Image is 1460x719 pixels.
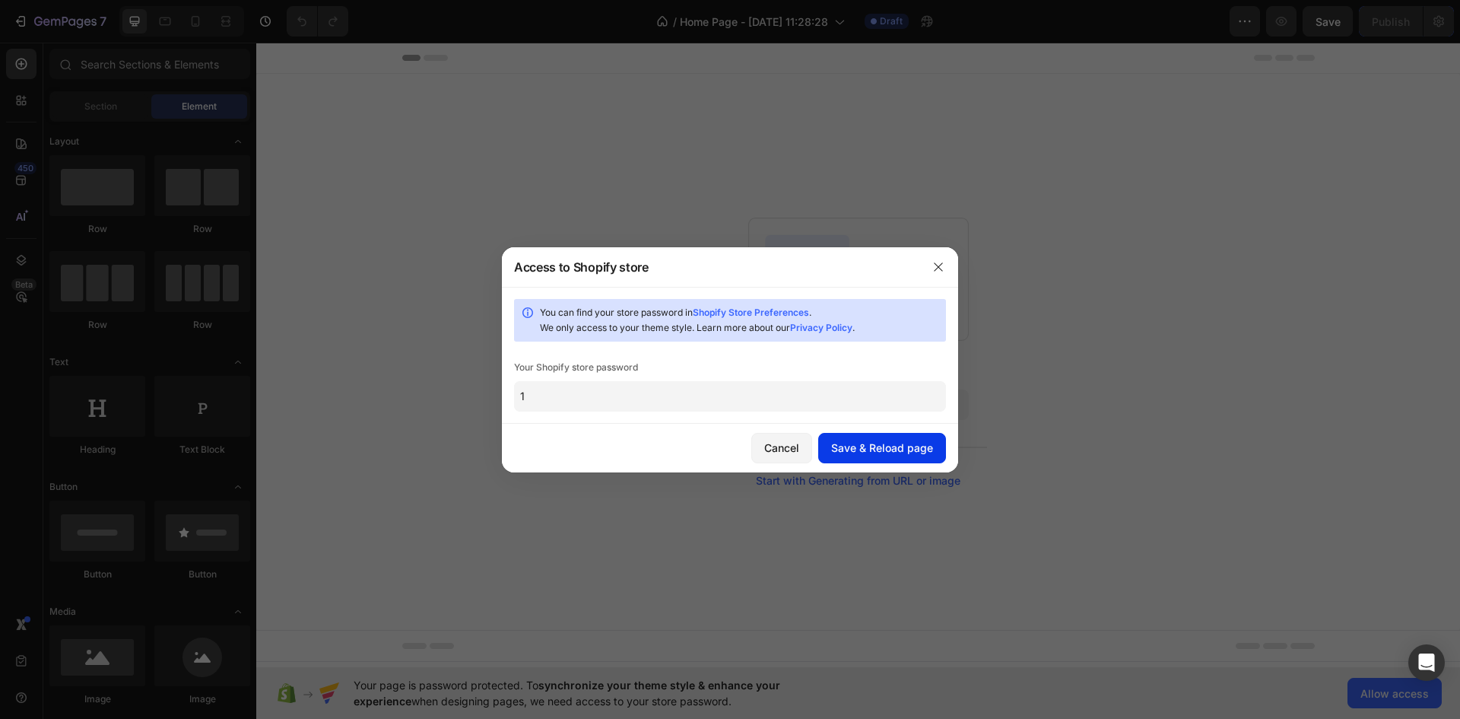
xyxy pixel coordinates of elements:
button: Add elements [605,347,713,377]
button: Cancel [751,433,812,463]
div: Cancel [764,440,799,456]
div: Save & Reload page [831,440,933,456]
div: Open Intercom Messenger [1408,644,1445,681]
div: Your Shopify store password [514,360,946,375]
div: Start with Generating from URL or image [500,432,704,444]
div: Access to Shopify store [514,258,649,276]
div: You can find your store password in . We only access to your theme style. Learn more about our . [540,305,940,336]
input: Enter password [514,381,946,412]
button: Add sections [492,347,596,377]
a: Shopify Store Preferences [693,307,809,318]
a: Privacy Policy [790,322,852,333]
div: Start with Sections from sidebar [510,317,694,335]
button: Save & Reload page [818,433,946,463]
